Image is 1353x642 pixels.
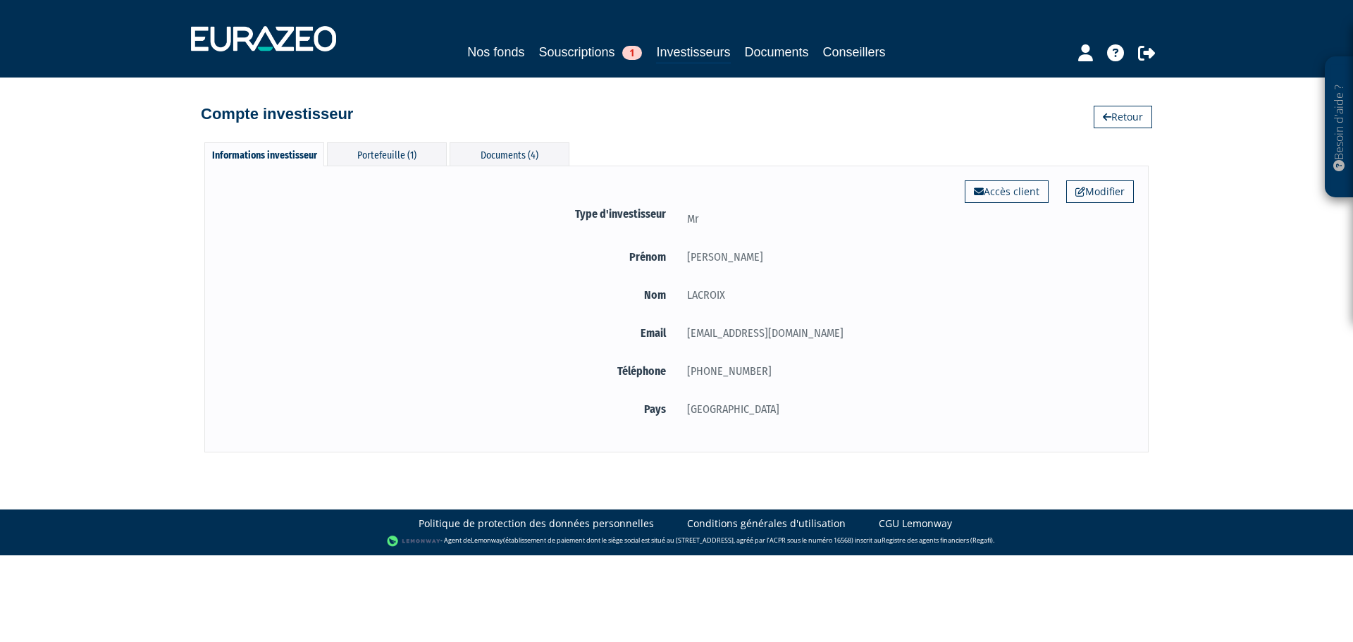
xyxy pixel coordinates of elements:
div: [GEOGRAPHIC_DATA] [676,400,1134,418]
div: [EMAIL_ADDRESS][DOMAIN_NAME] [676,324,1134,342]
h4: Compte investisseur [201,106,353,123]
a: Retour [1094,106,1152,128]
a: Investisseurs [656,42,730,64]
p: Besoin d'aide ? [1331,64,1347,191]
label: Pays [219,400,676,418]
label: Type d'investisseur [219,205,676,223]
a: Conseillers [823,42,886,62]
label: Email [219,324,676,342]
div: Documents (4) [450,142,569,166]
a: Accès client [965,180,1049,203]
div: Mr [676,210,1134,228]
a: Lemonway [471,536,503,545]
div: - Agent de (établissement de paiement dont le siège social est situé au [STREET_ADDRESS], agréé p... [14,534,1339,548]
div: Informations investisseur [204,142,324,166]
span: 1 [622,46,642,60]
a: Documents [745,42,809,62]
div: Portefeuille (1) [327,142,447,166]
div: [PERSON_NAME] [676,248,1134,266]
a: Modifier [1066,180,1134,203]
label: Nom [219,286,676,304]
a: Politique de protection des données personnelles [419,517,654,531]
label: Téléphone [219,362,676,380]
img: logo-lemonway.png [387,534,441,548]
div: LACROIX [676,286,1134,304]
div: [PHONE_NUMBER] [676,362,1134,380]
label: Prénom [219,248,676,266]
img: 1732889491-logotype_eurazeo_blanc_rvb.png [191,26,336,51]
a: CGU Lemonway [879,517,952,531]
a: Souscriptions1 [538,42,642,62]
a: Nos fonds [467,42,524,62]
a: Registre des agents financiers (Regafi) [882,536,993,545]
a: Conditions générales d'utilisation [687,517,846,531]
